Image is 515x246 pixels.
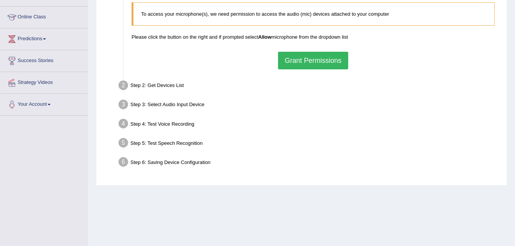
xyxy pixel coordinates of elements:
div: Step 6: Saving Device Configuration [115,155,503,172]
b: Allow [258,34,271,40]
div: Step 4: Test Voice Recording [115,116,503,133]
button: Grant Permissions [278,52,348,69]
a: Online Class [0,7,88,26]
p: To access your microphone(s), we need permission to access the audio (mic) devices attached to yo... [141,10,487,18]
div: Step 5: Test Speech Recognition [115,136,503,153]
a: Predictions [0,28,88,48]
a: Your Account [0,94,88,113]
p: Please click the button on the right and if prompted select microphone from the dropdown list [132,33,495,41]
a: Success Stories [0,50,88,69]
div: Step 3: Select Audio Input Device [115,97,503,114]
a: Strategy Videos [0,72,88,91]
div: Step 2: Get Devices List [115,78,503,95]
